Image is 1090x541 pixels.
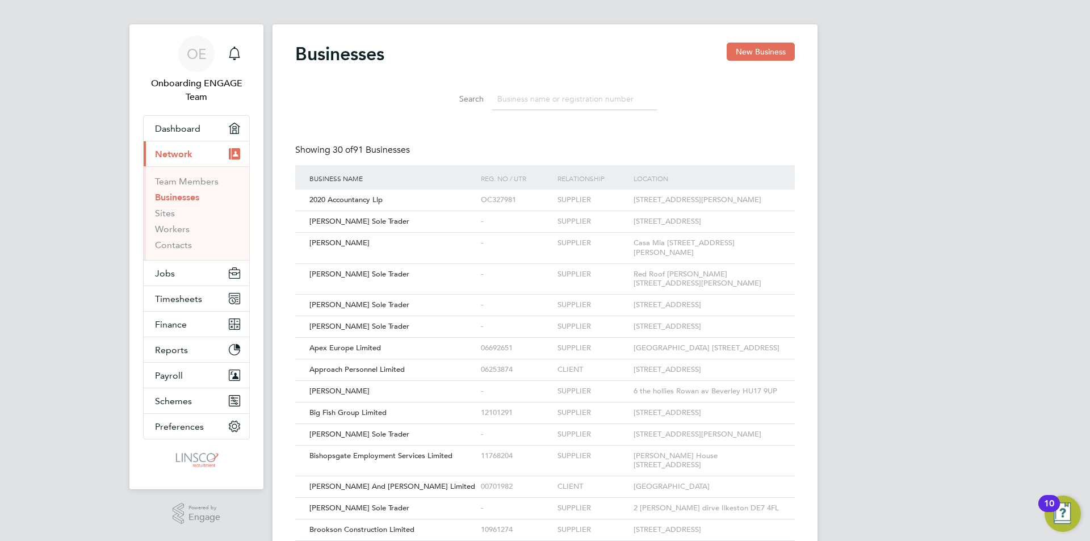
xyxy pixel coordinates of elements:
[295,43,384,65] h2: Businesses
[1045,496,1081,532] button: Open Resource Center, 10 new notifications
[307,380,783,390] a: [PERSON_NAME]-SUPPLIER6 the hollies Rowan av Beverley HU17 9UP
[478,402,554,423] div: 12101291
[155,370,183,381] span: Payroll
[188,513,220,522] span: Engage
[143,36,250,104] a: OEOnboarding ENGAGE Team
[478,381,554,402] div: -
[309,269,409,279] span: [PERSON_NAME] Sole Trader
[144,141,249,166] button: Network
[555,338,631,359] div: SUPPLIER
[631,476,783,497] div: [GEOGRAPHIC_DATA]
[295,144,412,156] div: Showing
[555,519,631,540] div: SUPPLIER
[307,497,783,507] a: [PERSON_NAME] Sole Trader-SUPPLIER2 [PERSON_NAME] dirve Ilkeston DE7 4FL
[555,446,631,467] div: SUPPLIER
[155,268,175,279] span: Jobs
[631,424,783,445] div: [STREET_ADDRESS][PERSON_NAME]
[144,261,249,286] button: Jobs
[187,47,207,61] span: OE
[155,319,187,330] span: Finance
[307,189,783,199] a: 2020 Accountancy LlpOC327981SUPPLIER[STREET_ADDRESS][PERSON_NAME]
[309,481,475,491] span: [PERSON_NAME] And [PERSON_NAME] Limited
[143,77,250,104] span: Onboarding ENGAGE Team
[307,263,783,273] a: [PERSON_NAME] Sole Trader-SUPPLIERRed Roof [PERSON_NAME][STREET_ADDRESS][PERSON_NAME]
[155,396,192,406] span: Schemes
[144,116,249,141] a: Dashboard
[631,446,783,476] div: [PERSON_NAME] House [STREET_ADDRESS]
[307,445,783,455] a: Bishopsgate Employment Services Limited11768204SUPPLIER[PERSON_NAME] House [STREET_ADDRESS]
[309,343,381,353] span: Apex Europe Limited
[144,414,249,439] button: Preferences
[631,402,783,423] div: [STREET_ADDRESS]
[631,264,783,295] div: Red Roof [PERSON_NAME][STREET_ADDRESS][PERSON_NAME]
[631,338,783,359] div: [GEOGRAPHIC_DATA] [STREET_ADDRESS]
[433,94,484,104] label: Search
[555,424,631,445] div: SUPPLIER
[631,381,783,402] div: 6 the hollies Rowan av Beverley HU17 9UP
[478,519,554,540] div: 10961274
[555,498,631,519] div: SUPPLIER
[478,211,554,232] div: -
[478,316,554,337] div: -
[631,316,783,337] div: [STREET_ADDRESS]
[144,286,249,311] button: Timesheets
[307,359,783,368] a: Approach Personnel Limited06253874CLIENT[STREET_ADDRESS]
[478,295,554,316] div: -
[307,337,783,347] a: Apex Europe Limited06692651SUPPLIER[GEOGRAPHIC_DATA] [STREET_ADDRESS]
[555,359,631,380] div: CLIENT
[478,424,554,445] div: -
[144,388,249,413] button: Schemes
[155,345,188,355] span: Reports
[478,165,554,191] div: Reg. No / UTR
[143,451,250,469] a: Go to home page
[144,337,249,362] button: Reports
[307,316,783,325] a: [PERSON_NAME] Sole Trader-SUPPLIER[STREET_ADDRESS]
[555,316,631,337] div: SUPPLIER
[155,123,200,134] span: Dashboard
[727,43,795,61] button: New Business
[155,240,192,250] a: Contacts
[478,233,554,254] div: -
[307,211,783,220] a: [PERSON_NAME] Sole Trader-SUPPLIER[STREET_ADDRESS]
[555,295,631,316] div: SUPPLIER
[155,176,219,187] a: Team Members
[555,402,631,423] div: SUPPLIER
[555,264,631,285] div: SUPPLIER
[478,498,554,519] div: -
[309,216,409,226] span: [PERSON_NAME] Sole Trader
[155,192,199,203] a: Businesses
[555,190,631,211] div: SUPPLIER
[309,429,409,439] span: [PERSON_NAME] Sole Trader
[631,190,783,211] div: [STREET_ADDRESS][PERSON_NAME]
[155,149,192,160] span: Network
[144,312,249,337] button: Finance
[631,498,783,519] div: 2 [PERSON_NAME] dirve Ilkeston DE7 4FL
[333,144,353,156] span: 30 of
[307,165,478,191] div: Business Name
[631,519,783,540] div: [STREET_ADDRESS]
[478,446,554,467] div: 11768204
[173,451,220,469] img: linsco-logo-retina.png
[309,195,383,204] span: 2020 Accountancy Llp
[478,190,554,211] div: OC327981
[144,363,249,388] button: Payroll
[307,402,783,412] a: Big Fish Group Limited12101291SUPPLIER[STREET_ADDRESS]
[555,381,631,402] div: SUPPLIER
[309,238,370,248] span: [PERSON_NAME]
[631,211,783,232] div: [STREET_ADDRESS]
[309,364,405,374] span: Approach Personnel Limited
[309,503,409,513] span: [PERSON_NAME] Sole Trader
[309,525,414,534] span: Brookson Construction Limited
[478,264,554,285] div: -
[144,166,249,260] div: Network
[309,300,409,309] span: [PERSON_NAME] Sole Trader
[155,224,190,234] a: Workers
[631,295,783,316] div: [STREET_ADDRESS]
[309,408,387,417] span: Big Fish Group Limited
[478,359,554,380] div: 06253874
[555,165,631,191] div: Relationship
[492,88,657,110] input: Business name or registration number
[307,519,783,529] a: Brookson Construction Limited10961274SUPPLIER[STREET_ADDRESS]
[631,165,783,191] div: Location
[155,293,202,304] span: Timesheets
